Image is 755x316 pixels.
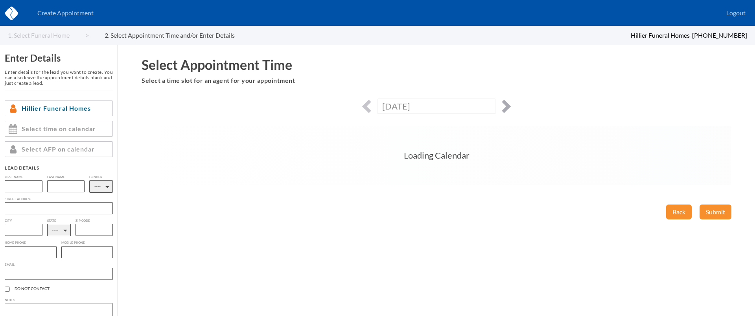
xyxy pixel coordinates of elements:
span: Select AFP on calendar [22,146,95,153]
label: Last Name [47,175,85,179]
span: [PHONE_NUMBER] [692,31,747,39]
label: City [5,219,42,223]
a: 2. Select Appointment Time and/or Enter Details [105,32,250,39]
label: Email [5,263,113,267]
span: Select time on calendar [22,125,96,132]
label: Gender [89,175,113,179]
div: Lead Details [5,165,113,171]
label: Zip Code [75,219,113,223]
span: Hillier Funeral Homes [22,105,91,112]
label: State [47,219,71,223]
label: First Name [5,175,42,179]
span: Do Not Contact [15,287,113,291]
h1: Select Appointment Time [142,57,731,72]
button: Back [666,205,692,219]
h6: Enter details for the lead you want to create. You can also leave the appointment details blank a... [5,69,113,86]
div: Loading Calendar [142,126,731,185]
label: Street Address [5,197,113,201]
span: Hillier Funeral Homes - [631,31,692,39]
a: 1. Select Funeral Home [8,32,89,39]
h3: Enter Details [5,53,113,64]
button: Submit [700,205,731,219]
label: Notes [5,298,113,302]
h6: Select a time slot for an agent for your appointment [142,77,731,84]
label: Home Phone [5,241,57,245]
label: Mobile Phone [61,241,113,245]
